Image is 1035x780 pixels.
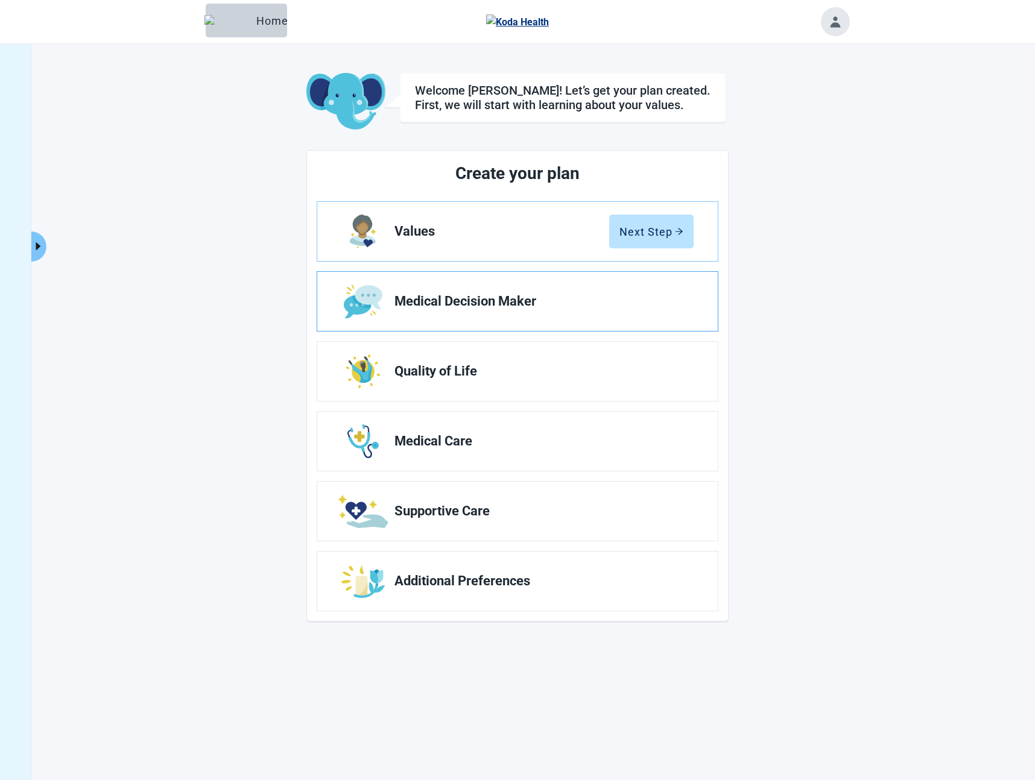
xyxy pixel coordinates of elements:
button: Next Steparrow-right [609,215,694,248]
a: Edit Medical Decision Maker section [317,272,718,331]
button: Expand menu [31,231,46,262]
button: Toggle account menu [821,7,850,36]
img: Elephant [204,15,252,26]
span: caret-right [33,241,44,252]
a: Edit Medical Care section [317,412,718,471]
button: ElephantHome [206,4,287,37]
img: Koda Health [486,14,549,30]
a: Edit Quality of Life section [317,342,718,401]
div: Next Step [619,225,683,237]
span: Medical Care [394,434,684,448]
img: Koda Elephant [306,73,385,131]
a: Edit Additional Preferences section [317,552,718,611]
div: Home [215,14,277,27]
span: arrow-right [675,227,683,236]
h2: Create your plan [362,160,673,187]
span: Medical Decision Maker [394,294,684,309]
span: Quality of Life [394,364,684,379]
a: Edit Supportive Care section [317,482,718,541]
span: Additional Preferences [394,574,684,588]
span: Supportive Care [394,504,684,518]
a: Edit Values section [317,202,718,261]
div: Welcome [PERSON_NAME]! Let’s get your plan created. First, we will start with learning about your... [415,83,711,112]
main: Main content [186,73,849,621]
span: Values [394,224,609,239]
